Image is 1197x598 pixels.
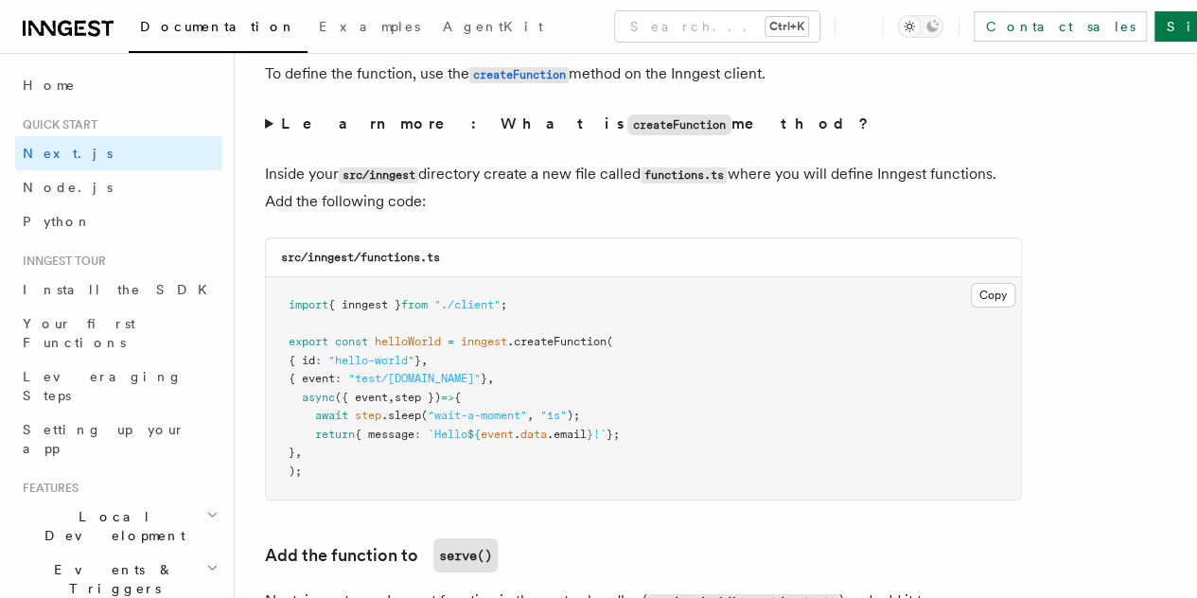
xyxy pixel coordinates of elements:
[15,413,222,466] a: Setting up your app
[428,428,467,441] span: `Hello
[547,428,587,441] span: .email
[335,335,368,348] span: const
[289,335,328,348] span: export
[607,335,613,348] span: (
[431,6,554,51] a: AgentKit
[23,180,113,195] span: Node.js
[627,114,731,135] code: createFunction
[15,136,222,170] a: Next.js
[448,335,454,348] span: =
[15,560,206,598] span: Events & Triggers
[129,6,308,53] a: Documentation
[289,354,315,367] span: { id
[501,298,507,311] span: ;
[974,11,1147,42] a: Contact sales
[289,446,295,459] span: }
[428,409,527,422] span: "wait-a-moment"
[23,76,76,95] span: Home
[265,111,1022,138] summary: Learn more: What iscreateFunctionmethod?
[641,167,727,184] code: functions.ts
[140,19,296,34] span: Documentation
[15,481,79,496] span: Features
[15,500,222,553] button: Local Development
[335,372,342,385] span: :
[315,354,322,367] span: :
[401,298,428,311] span: from
[355,428,414,441] span: { message
[281,251,440,264] code: src/inngest/functions.ts
[898,15,943,38] button: Toggle dark mode
[593,428,607,441] span: !`
[295,446,302,459] span: ,
[335,391,388,404] span: ({ event
[289,372,335,385] span: { event
[15,307,222,360] a: Your first Functions
[421,354,428,367] span: ,
[265,61,1022,88] p: To define the function, use the method on the Inngest client.
[381,409,421,422] span: .sleep
[481,372,487,385] span: }
[434,298,501,311] span: "./client"
[507,335,607,348] span: .createFunction
[355,409,381,422] span: step
[315,428,355,441] span: return
[433,538,498,572] code: serve()
[265,161,1022,215] p: Inside your directory create a new file called where you will define Inngest functions. Add the f...
[23,146,113,161] span: Next.js
[281,114,872,132] strong: Learn more: What is method?
[567,409,580,422] span: );
[467,428,481,441] span: ${
[23,316,135,350] span: Your first Functions
[328,354,414,367] span: "hello-world"
[328,298,401,311] span: { inngest }
[289,298,328,311] span: import
[454,391,461,404] span: {
[481,428,514,441] span: event
[348,372,481,385] span: "test/[DOMAIN_NAME]"
[487,372,494,385] span: ,
[15,254,106,269] span: Inngest tour
[441,391,454,404] span: =>
[315,409,348,422] span: await
[23,282,219,297] span: Install the SDK
[15,507,206,545] span: Local Development
[587,428,593,441] span: }
[469,67,569,83] code: createFunction
[540,409,567,422] span: "1s"
[527,409,534,422] span: ,
[461,335,507,348] span: inngest
[15,360,222,413] a: Leveraging Steps
[15,117,97,132] span: Quick start
[421,409,428,422] span: (
[520,428,547,441] span: data
[607,428,620,441] span: };
[265,538,498,572] a: Add the function toserve()
[414,428,421,441] span: :
[15,273,222,307] a: Install the SDK
[319,19,420,34] span: Examples
[375,335,441,348] span: helloWorld
[308,6,431,51] a: Examples
[289,465,302,478] span: );
[339,167,418,184] code: src/inngest
[15,170,222,204] a: Node.js
[23,422,185,456] span: Setting up your app
[388,391,395,404] span: ,
[971,283,1015,308] button: Copy
[469,64,569,82] a: createFunction
[15,68,222,102] a: Home
[514,428,520,441] span: .
[23,369,183,403] span: Leveraging Steps
[414,354,421,367] span: }
[766,17,808,36] kbd: Ctrl+K
[443,19,543,34] span: AgentKit
[395,391,441,404] span: step })
[23,214,92,229] span: Python
[15,204,222,238] a: Python
[615,11,819,42] button: Search...Ctrl+K
[302,391,335,404] span: async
